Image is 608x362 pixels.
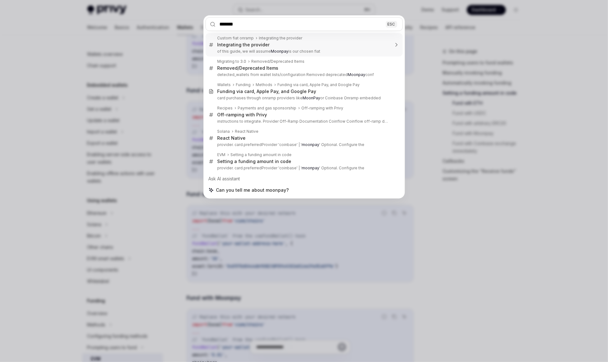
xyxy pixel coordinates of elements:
[302,106,344,111] div: Off-ramping with Privy
[386,21,397,27] div: ESC
[217,166,390,171] p: provider. card.preferredProvider 'coinbase' | ' ' Optional. Configure the
[217,135,246,141] div: React Native
[217,82,231,87] div: Wallets
[217,89,316,94] div: Funding via card, Apple Pay, and Google Pay
[217,49,390,54] p: of this guide, we will assume is our chosen fiat
[217,36,254,41] div: Custom fiat onramp
[302,166,320,170] b: moonpay
[235,129,259,134] div: React Native
[217,112,267,118] div: Off-ramping with Privy
[259,36,303,41] div: Integrating the provider
[217,142,390,147] p: provider. card.preferredProvider 'coinbase' | ' ' Optional. Configure the
[217,129,230,134] div: Solana
[217,119,390,124] p: instructions to integrate. Provider Off-Ramp Documentation Coinflow Coinflow off-ramp docs
[217,96,390,101] p: card purchases through onramp providers like or Coinbase Onramp embedded
[217,72,390,77] p: detected_wallets from wallet lists/configuration Removed deprecated conf
[256,82,273,87] div: Methods
[303,96,321,100] b: MoonPay
[302,142,320,147] b: moonpay
[217,159,292,164] div: Setting a funding amount in code
[348,72,366,77] b: Moonpay
[217,106,233,111] div: Recipes
[231,152,292,157] div: Setting a funding amount in code
[271,49,289,54] b: Moonpay
[236,82,251,87] div: Funding
[216,187,289,193] span: Can you tell me about moonpay?
[217,42,270,48] div: Integrating the provider
[206,173,403,184] div: Ask AI assistant
[217,65,279,71] div: Removed/Deprecated Items
[278,82,360,87] div: Funding via card, Apple Pay, and Google Pay
[252,59,305,64] div: Removed/Deprecated Items
[217,152,226,157] div: EVM
[238,106,297,111] div: Payments and gas sponsorship
[217,59,246,64] div: Migrating to 3.0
